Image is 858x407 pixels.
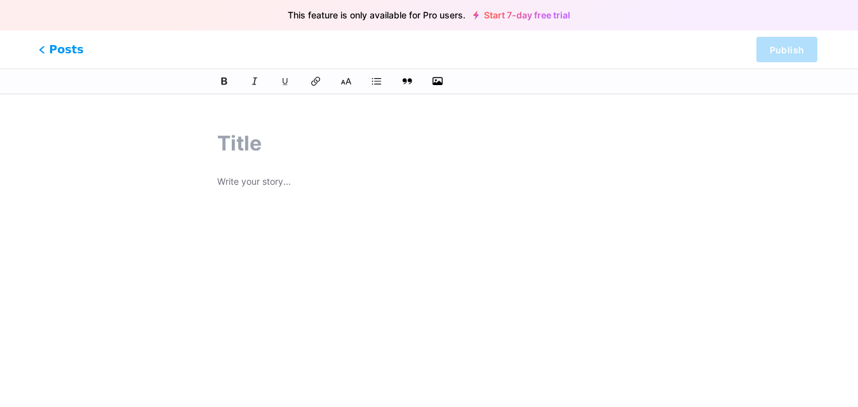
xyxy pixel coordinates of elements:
[770,44,804,55] span: Publish
[288,6,466,24] span: This feature is only available for Pro users.
[473,10,570,20] a: Start 7-day free trial
[39,41,84,58] span: Posts
[756,37,817,62] button: Publish
[217,128,641,159] input: Title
